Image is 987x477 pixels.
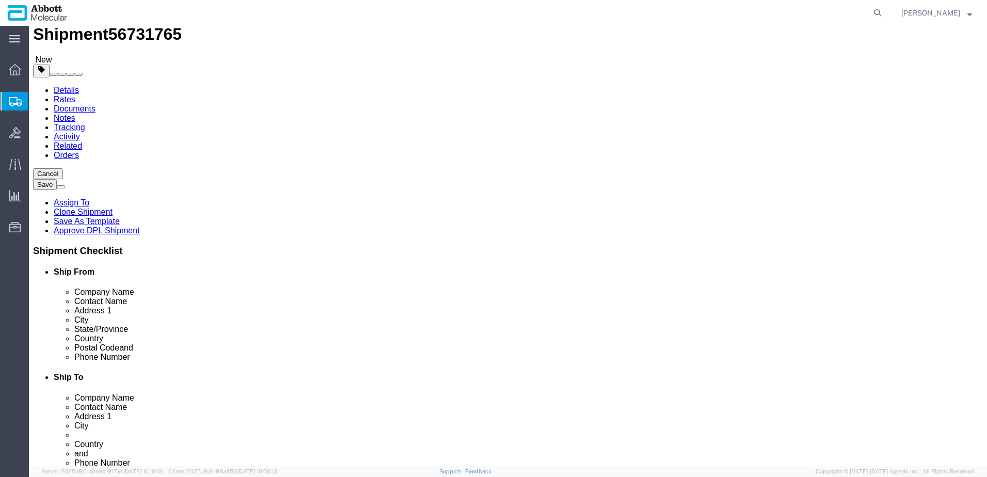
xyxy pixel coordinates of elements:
span: Server: 2025.18.0-a0edd1917ac [41,468,164,474]
img: logo [7,5,68,21]
span: Client: 2025.18.0-198a450 [168,468,277,474]
span: Raza Khan [901,7,960,19]
iframe: FS Legacy Container [29,26,987,466]
span: [DATE] 10:06:13 [237,468,277,474]
a: Support [439,468,465,474]
span: [DATE] 10:10:00 [123,468,164,474]
button: [PERSON_NAME] [901,7,973,19]
a: Feedback [465,468,491,474]
span: Copyright © [DATE]-[DATE] Agistix Inc., All Rights Reserved [816,467,975,476]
